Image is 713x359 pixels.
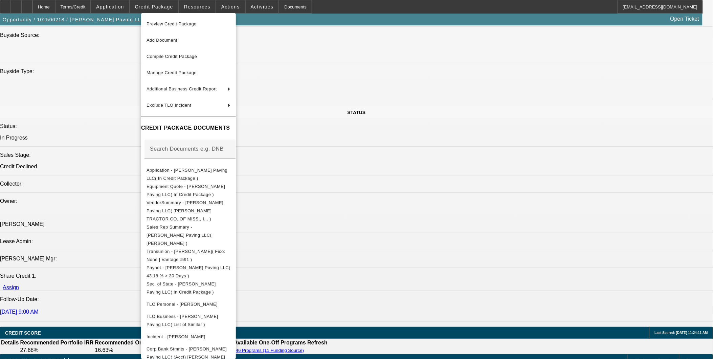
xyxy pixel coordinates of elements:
[147,301,218,307] span: TLO Personal - [PERSON_NAME]
[147,86,217,91] span: Additional Business Credit Report
[141,223,236,247] button: Sales Rep Summary - G M Boykin Paving LLC( Leach, Ethan )
[147,103,191,108] span: Exclude TLO Incident
[150,146,224,151] mat-label: Search Documents e.g. DNB
[147,70,197,75] span: Manage Credit Package
[141,182,236,198] button: Equipment Quote - G M Boykin Paving LLC( In Credit Package )
[147,21,197,26] span: Preview Credit Package
[141,296,236,312] button: TLO Personal - Boykin, Gary
[147,54,197,59] span: Compile Credit Package
[141,124,236,132] h4: CREDIT PACKAGE DOCUMENTS
[141,166,236,182] button: Application - G M Boykin Paving LLC( In Credit Package )
[147,167,227,181] span: Application - [PERSON_NAME] Paving LLC( In Credit Package )
[147,281,216,294] span: Sec. of State - [PERSON_NAME] Paving LLC( In Credit Package )
[141,312,236,329] button: TLO Business - G M Boykin Paving LLC( List of Similar )
[147,38,177,43] span: Add Document
[147,184,225,197] span: Equipment Quote - [PERSON_NAME] Paving LLC( In Credit Package )
[147,265,230,278] span: Paynet - [PERSON_NAME] Paving LLC( 43.18 % > 30 Days )
[147,314,218,327] span: TLO Business - [PERSON_NAME] Paving LLC( List of Similar )
[147,334,205,339] span: Incident - [PERSON_NAME]
[141,329,236,345] button: Incident - Boykin, Gary
[147,224,211,246] span: Sales Rep Summary - [PERSON_NAME] Paving LLC( [PERSON_NAME] )
[141,247,236,263] button: Transunion - Boykin, Gary( Fico: None | Vantage :591 )
[147,249,225,262] span: Transunion - [PERSON_NAME]( Fico: None | Vantage :591 )
[147,200,223,221] span: VendorSummary - [PERSON_NAME] Paving LLC( [PERSON_NAME] TRACTOR CO. OF MISS., I... )
[141,263,236,280] button: Paynet - G M Boykin Paving LLC( 43.18 % > 30 Days )
[141,280,236,296] button: Sec. of State - G M Boykin Paving LLC( In Credit Package )
[141,198,236,223] button: VendorSummary - G M Boykin Paving LLC( LEE TRACTOR CO. OF MISS., I... )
